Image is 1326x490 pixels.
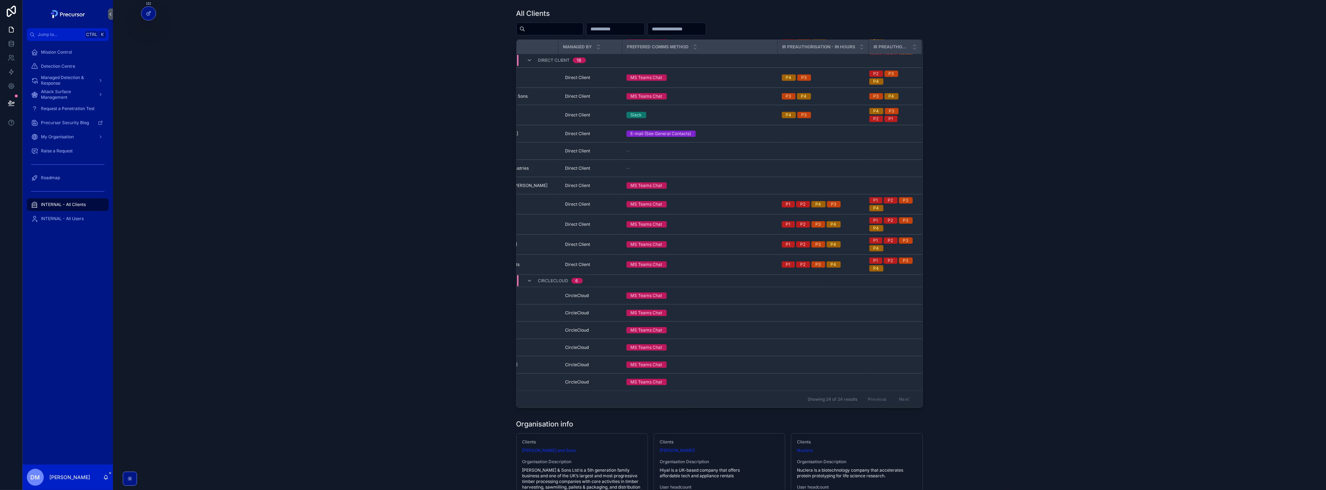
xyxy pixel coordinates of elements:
div: P2 [888,258,893,264]
span: INTERNAL - All Users [41,216,84,222]
span: Direct Client [565,201,590,207]
a: Direct Client [563,128,618,139]
h1: Organisation info [516,419,574,429]
div: MS Teams Chat [631,74,662,81]
a: P2P3P4 [869,71,913,85]
span: My Organisation [41,134,74,140]
div: P3 [816,221,821,228]
div: MS Teams Chat [631,261,662,268]
div: P3 [903,217,908,224]
a: [PERSON_NAME] and Sons [522,448,576,453]
span: Organisation Description [660,459,779,465]
a: Request a Penetration Test [27,102,109,115]
div: P1 [786,201,791,207]
div: MS Teams Chat [631,241,662,248]
span: Showing 24 of 24 results [808,396,857,402]
div: P2 [888,197,893,204]
a: Direct Client [563,145,618,157]
span: K [100,32,105,37]
div: P1 [874,197,878,204]
div: scrollable content [23,41,113,234]
a: P1P2P3P4 [782,221,865,228]
span: Precursor Security Blog [41,120,89,126]
a: Direct Client [563,199,618,210]
div: P2 [800,261,806,268]
a: CircleCloud [563,307,618,319]
span: Attack Surface Management [41,89,92,100]
h1: All Clients [516,8,550,18]
span: Mission Control [41,49,72,55]
a: Detection Centre [27,60,109,73]
a: Mission Control [27,46,109,59]
div: P3 [816,261,821,268]
div: P4 [831,261,836,268]
span: Clients [797,439,917,445]
div: P3 [874,93,879,99]
a: Slack [626,112,773,118]
div: MS Teams Chat [631,379,662,385]
a: MS Teams Chat [626,182,773,189]
a: P4P3 [782,74,865,81]
div: P1 [874,217,878,224]
a: Nuclera [797,448,813,453]
a: MS Teams Chat [626,261,773,268]
span: CircleCloud [565,362,589,368]
span: Direct Client [565,93,590,99]
div: P4 [801,93,807,99]
span: Direct Client [565,183,590,188]
a: CircleCloud [563,290,618,301]
span: Direct Client [565,165,590,171]
div: P3 [802,112,807,118]
span: DM [31,473,40,482]
span: Direct Client [538,58,570,63]
span: Nuclera is a biotechnology company that accelerates protein prototyping for life science research. [797,467,917,479]
a: Direct Client [563,259,618,270]
span: CircleCloud [565,310,589,316]
span: Request a Penetration Test [41,106,95,111]
a: MS Teams Chat [626,292,773,299]
span: Clients [660,439,779,445]
div: P4 [786,112,792,118]
span: Raise a Request [41,148,73,154]
span: Ctrl [85,31,98,38]
span: Direct Client [565,262,590,267]
div: P4 [786,74,792,81]
div: P4 [874,225,879,231]
div: MS Teams Chat [631,182,662,189]
span: Direct Client [565,112,590,118]
a: Managed Detection & Response [27,74,109,87]
a: P4P3 [782,112,865,118]
span: CircleCloud [538,278,569,284]
div: P2 [874,71,879,77]
span: -- [626,165,631,171]
a: MS Teams Chat [626,344,773,351]
div: P3 [786,93,791,99]
a: P3P4 [869,93,913,99]
a: MS Teams Chat [626,379,773,385]
a: Direct Client [563,219,618,230]
div: P1 [889,116,893,122]
div: MS Teams Chat [631,292,662,299]
div: P3 [816,241,821,248]
span: Jump to... [38,32,83,37]
a: Raise a Request [27,145,109,157]
a: P1P2P4P3 [782,201,865,207]
span: Direct Client [565,242,590,247]
a: CircleCloud [563,342,618,353]
div: E-mail (See General Contacts) [631,131,691,137]
div: P1 [874,258,878,264]
div: P1 [786,221,791,228]
a: MS Teams Chat [626,362,773,368]
a: P4P3P2P1 [869,108,913,122]
a: MS Teams Chat [626,241,773,248]
a: CircleCloud [563,376,618,388]
div: P4 [831,241,836,248]
span: Direct Client [565,222,590,227]
div: P2 [874,116,879,122]
a: MS Teams Chat [626,93,773,99]
div: MS Teams Chat [631,344,662,351]
span: Managed By [563,44,592,50]
a: -- [626,165,773,171]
